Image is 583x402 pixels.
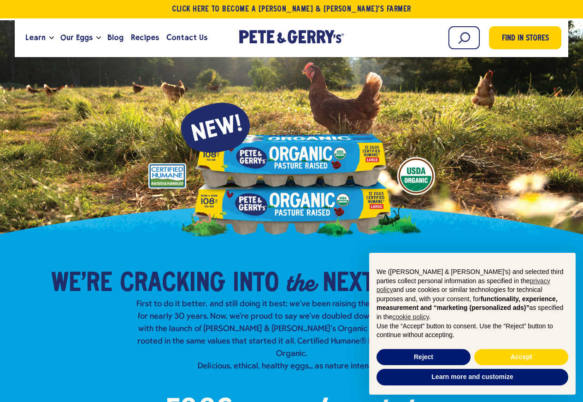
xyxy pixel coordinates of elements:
[25,32,46,43] span: Learn
[51,270,112,298] span: We’re
[166,32,207,43] span: Contact Us
[96,36,101,40] button: Open the dropdown menu for Our Eggs
[286,266,315,299] em: the
[163,25,211,50] a: Contact Us
[489,26,561,49] a: Find in Stores
[104,25,127,50] a: Blog
[377,268,568,322] p: We ([PERSON_NAME] & [PERSON_NAME]'s) and selected third parties collect personal information as s...
[362,245,583,402] div: Notice
[49,36,54,40] button: Open the dropdown menu for Learn
[377,322,568,340] p: Use the “Accept” button to consent. Use the “Reject” button to continue without accepting.
[22,25,49,50] a: Learn
[377,369,568,385] button: Learn more and customize
[392,313,429,320] a: cookie policy
[60,32,93,43] span: Our Eggs
[127,25,163,50] a: Recipes
[323,270,374,298] span: Next
[474,349,568,366] button: Accept
[107,32,124,43] span: Blog
[133,298,450,373] p: First to do it better, and still doing it best; we've been raising the bar for egg-cellence for n...
[120,270,225,298] span: Cracking
[448,26,480,49] input: Search
[233,270,279,298] span: into
[131,32,159,43] span: Recipes
[377,349,471,366] button: Reject
[57,25,96,50] a: Our Eggs
[502,33,549,45] span: Find in Stores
